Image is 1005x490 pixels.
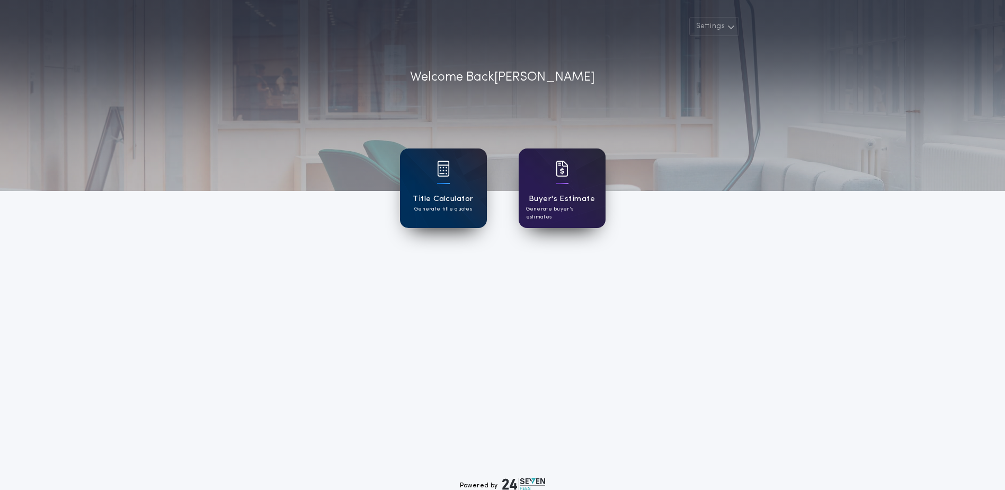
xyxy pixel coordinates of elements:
[529,193,595,205] h1: Buyer's Estimate
[556,161,568,177] img: card icon
[413,193,473,205] h1: Title Calculator
[400,148,487,228] a: card iconTitle CalculatorGenerate title quotes
[410,68,595,87] p: Welcome Back [PERSON_NAME]
[689,17,739,36] button: Settings
[526,205,598,221] p: Generate buyer's estimates
[414,205,472,213] p: Generate title quotes
[437,161,450,177] img: card icon
[519,148,606,228] a: card iconBuyer's EstimateGenerate buyer's estimates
